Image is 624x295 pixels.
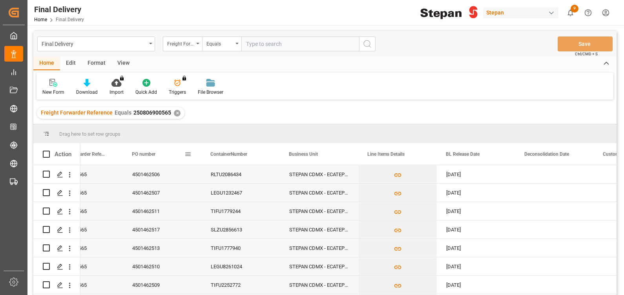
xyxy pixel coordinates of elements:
[437,239,515,257] div: [DATE]
[123,257,201,275] div: 4501462510
[280,239,358,257] div: STEPAN CDMX - ECATEPEC
[202,36,241,51] button: open menu
[201,276,280,294] div: TIFU2252772
[575,51,598,57] span: Ctrl/CMD + S
[34,4,84,15] div: Final Delivery
[280,220,358,239] div: STEPAN CDMX - ECATEPEC
[59,131,120,137] span: Drag here to set row groups
[280,276,358,294] div: STEPAN CDMX - ECATEPEC
[201,165,280,183] div: RLTU2086434
[163,36,202,51] button: open menu
[579,4,597,22] button: Help Center
[280,184,358,202] div: STEPAN CDMX - ECATEPEC
[133,109,171,116] span: 250806900565
[524,151,569,157] span: Deconsolidation Date
[123,184,201,202] div: 4501462507
[34,17,47,22] a: Home
[437,184,515,202] div: [DATE]
[483,7,558,18] div: Stepan
[115,109,131,116] span: Equals
[42,89,64,96] div: New Form
[33,220,80,239] div: Press SPACE to select this row.
[420,6,478,20] img: Stepan_Company_logo.svg.png_1713531530.png
[33,202,80,220] div: Press SPACE to select this row.
[198,89,223,96] div: File Browser
[446,151,480,157] span: BL Release Date
[33,257,80,276] div: Press SPACE to select this row.
[367,151,405,157] span: Line Items Details
[55,151,71,158] div: Action
[280,165,358,183] div: STEPAN CDMX - ECATEPEC
[123,202,201,220] div: 4501462511
[33,165,80,184] div: Press SPACE to select this row.
[44,257,123,275] div: 250806900565
[201,239,280,257] div: TIFU1777940
[437,202,515,220] div: [DATE]
[33,239,80,257] div: Press SPACE to select this row.
[76,89,98,96] div: Download
[437,257,515,275] div: [DATE]
[33,276,80,294] div: Press SPACE to select this row.
[206,38,233,47] div: Equals
[44,276,123,294] div: 250806900565
[33,184,80,202] div: Press SPACE to select this row.
[167,38,194,47] div: Freight Forwarder Reference
[123,165,201,183] div: 4501462506
[280,257,358,275] div: STEPAN CDMX - ECATEPEC
[558,36,613,51] button: Save
[135,89,157,96] div: Quick Add
[241,36,359,51] input: Type to search
[437,276,515,294] div: [DATE]
[41,109,113,116] span: Freight Forwarder Reference
[123,239,201,257] div: 4501462513
[123,276,201,294] div: 4501462509
[201,184,280,202] div: LEGU1232467
[201,202,280,220] div: TIFU1779244
[44,184,123,202] div: 250806900565
[44,220,123,239] div: 250806900565
[571,5,578,13] span: 9
[111,57,135,70] div: View
[44,202,123,220] div: 250806900565
[437,220,515,239] div: [DATE]
[82,57,111,70] div: Format
[280,202,358,220] div: STEPAN CDMX - ECATEPEC
[33,57,60,70] div: Home
[44,165,123,183] div: 250806900565
[210,151,247,157] span: ContainerNumber
[201,257,280,275] div: LEGU8261024
[562,4,579,22] button: show 9 new notifications
[174,110,181,117] div: ✕
[359,36,376,51] button: search button
[437,165,515,183] div: [DATE]
[42,38,146,48] div: Final Delivery
[132,151,155,157] span: PO number
[289,151,318,157] span: Business Unit
[483,5,562,20] button: Stepan
[37,36,155,51] button: open menu
[44,239,123,257] div: 250806900565
[201,220,280,239] div: SLZU2856613
[60,57,82,70] div: Edit
[123,220,201,239] div: 4501462517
